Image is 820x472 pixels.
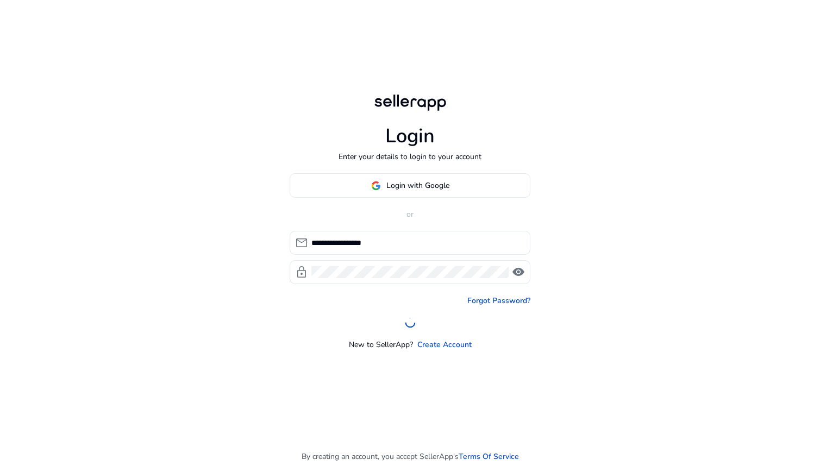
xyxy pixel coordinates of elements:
span: Login with Google [386,180,449,191]
span: visibility [512,266,525,279]
a: Terms Of Service [459,451,519,462]
img: google-logo.svg [371,181,381,191]
p: or [290,209,530,220]
h1: Login [385,124,435,148]
button: Login with Google [290,173,530,198]
p: New to SellerApp? [349,339,413,350]
a: Forgot Password? [467,295,530,306]
span: mail [295,236,308,249]
a: Create Account [417,339,472,350]
p: Enter your details to login to your account [339,151,481,162]
span: lock [295,266,308,279]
